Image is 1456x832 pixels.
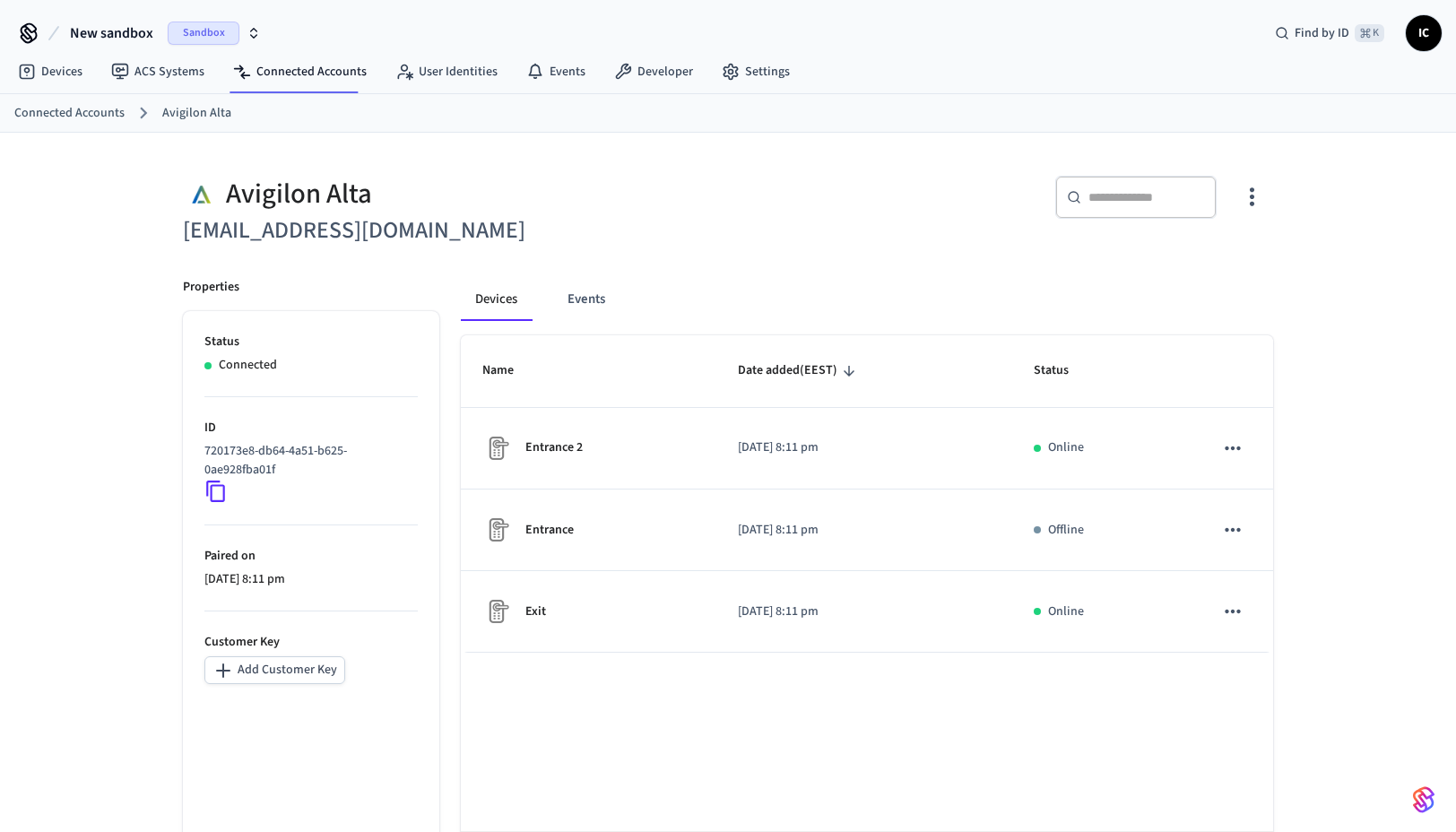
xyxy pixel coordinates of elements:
img: Placeholder Lock Image [482,516,511,544]
span: New sandbox [70,22,153,44]
p: ID [204,419,418,438]
p: [DATE] 8:11 pm [738,602,991,621]
a: User Identities [381,56,512,88]
p: Entrance 2 [525,438,583,457]
p: [DATE] 8:11 pm [738,521,991,540]
a: Connected Accounts [219,56,381,88]
a: Devices [4,56,97,88]
img: Placeholder Lock Image [482,597,511,626]
button: Add Customer Key [204,656,345,684]
div: connected account tabs [461,278,1273,321]
a: ACS Systems [97,56,219,88]
p: Paired on [204,547,418,566]
span: Status [1034,357,1092,385]
p: 720173e8-db64-4a51-b625-0ae928fba01f [204,442,411,480]
p: Entrance [525,521,574,540]
a: Connected Accounts [14,104,125,123]
span: Sandbox [168,22,239,45]
div: Avigilon Alta [183,176,717,212]
p: Offline [1048,521,1084,540]
p: Customer Key [204,633,418,652]
a: Developer [600,56,707,88]
span: ⌘ K [1355,24,1384,42]
p: Connected [219,356,277,375]
p: Status [204,333,418,351]
button: IC [1406,15,1442,51]
div: Find by ID⌘ K [1261,17,1399,49]
a: Events [512,56,600,88]
p: Online [1048,602,1084,621]
span: Name [482,357,537,385]
a: Avigilon Alta [162,104,231,123]
p: Properties [183,278,239,297]
span: IC [1408,17,1440,49]
span: Date added(EEST) [738,357,861,385]
p: [DATE] 8:11 pm [204,570,418,589]
button: Devices [461,278,532,321]
img: Avigilon Alta Logo, Square [183,176,219,212]
button: Events [553,278,620,321]
table: sticky table [461,335,1273,653]
img: SeamLogoGradient.69752ec5.svg [1413,785,1434,814]
a: Settings [707,56,804,88]
p: [DATE] 8:11 pm [738,438,991,457]
p: Exit [525,602,546,621]
span: Find by ID [1295,24,1349,42]
h6: [EMAIL_ADDRESS][DOMAIN_NAME] [183,212,717,249]
p: Online [1048,438,1084,457]
img: Placeholder Lock Image [482,434,511,463]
